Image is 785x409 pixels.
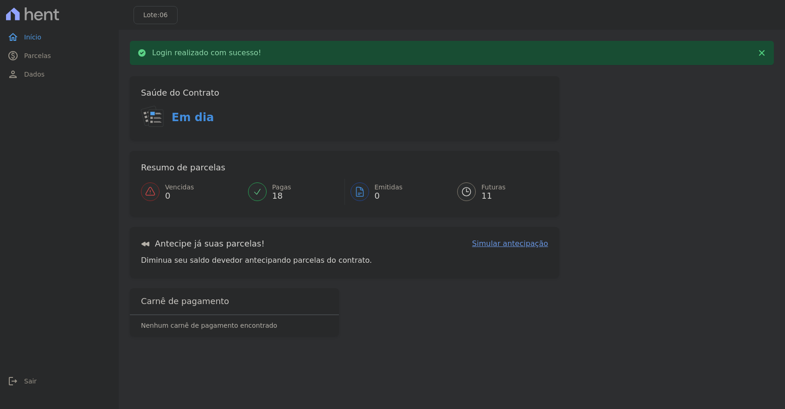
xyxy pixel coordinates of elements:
span: 06 [160,11,168,19]
span: Vencidas [165,182,194,192]
a: logoutSair [4,372,115,390]
i: home [7,32,19,43]
h3: Carnê de pagamento [141,296,229,307]
span: 0 [375,192,403,200]
span: 11 [481,192,505,200]
a: Futuras 11 [446,179,548,205]
h3: Resumo de parcelas [141,162,225,173]
span: 18 [272,192,291,200]
a: Simular antecipação [472,238,548,249]
span: Início [24,32,41,42]
a: Pagas 18 [243,179,345,205]
i: logout [7,376,19,387]
a: Vencidas 0 [141,179,243,205]
a: paidParcelas [4,46,115,65]
p: Diminua seu saldo devedor antecipando parcelas do contrato. [141,255,372,266]
a: Emitidas 0 [345,179,447,205]
h3: Antecipe já suas parcelas! [141,238,265,249]
span: Sair [24,377,37,386]
p: Nenhum carnê de pagamento encontrado [141,321,277,330]
a: personDados [4,65,115,84]
span: Emitidas [375,182,403,192]
span: Parcelas [24,51,51,60]
h3: Em dia [172,109,214,126]
span: Dados [24,70,45,79]
span: Futuras [481,182,505,192]
span: 0 [165,192,194,200]
h3: Lote: [143,10,168,20]
p: Login realizado com sucesso! [152,48,262,58]
i: person [7,69,19,80]
i: paid [7,50,19,61]
a: homeInício [4,28,115,46]
h3: Saúde do Contrato [141,87,219,98]
span: Pagas [272,182,291,192]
